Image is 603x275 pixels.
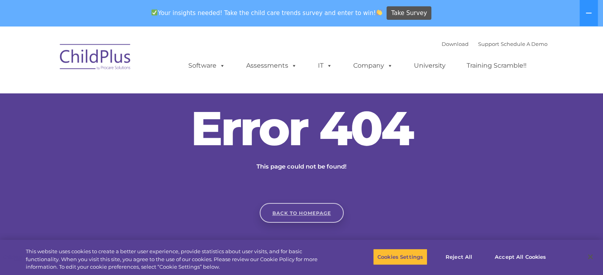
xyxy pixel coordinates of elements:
font: | [442,41,547,47]
img: 👏 [376,9,382,15]
span: Your insights needed! Take the child care trends survey and enter to win! [148,5,386,21]
button: Cookies Settings [373,248,427,265]
a: Back to homepage [260,203,344,223]
p: This page could not be found! [218,162,385,171]
button: Close [582,248,599,266]
a: IT [310,58,340,74]
a: Support [478,41,499,47]
a: Software [180,58,233,74]
a: Schedule A Demo [501,41,547,47]
a: Download [442,41,469,47]
a: Company [345,58,401,74]
h2: Error 404 [183,104,421,152]
img: ✅ [151,9,157,15]
button: Accept All Cookies [490,248,550,265]
button: Reject All [434,248,484,265]
span: Take Survey [391,6,427,20]
img: ChildPlus by Procare Solutions [56,38,135,78]
a: University [406,58,454,74]
div: This website uses cookies to create a better user experience, provide statistics about user visit... [26,248,332,271]
a: Assessments [238,58,305,74]
a: Training Scramble!! [459,58,534,74]
a: Take Survey [387,6,431,20]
